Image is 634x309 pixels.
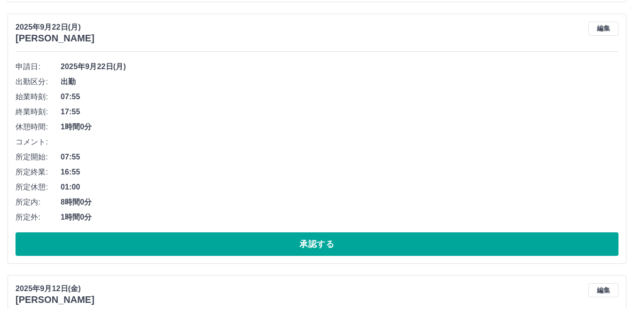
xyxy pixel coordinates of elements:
button: 編集 [588,22,618,36]
span: 申請日: [16,61,61,72]
span: 07:55 [61,91,618,103]
h3: [PERSON_NAME] [16,294,94,305]
span: 1時間0分 [61,121,618,133]
span: 17:55 [61,106,618,118]
span: 所定休憩: [16,182,61,193]
span: 所定開始: [16,151,61,163]
span: 16:55 [61,166,618,178]
span: 2025年9月22日(月) [61,61,618,72]
span: 出勤区分: [16,76,61,87]
span: コメント: [16,136,61,148]
span: 所定外: [16,212,61,223]
p: 2025年9月12日(金) [16,283,94,294]
span: 休憩時間: [16,121,61,133]
span: 所定内: [16,197,61,208]
span: 出勤 [61,76,618,87]
button: 承認する [16,232,618,256]
button: 編集 [588,283,618,297]
span: 01:00 [61,182,618,193]
span: 終業時刻: [16,106,61,118]
p: 2025年9月22日(月) [16,22,94,33]
span: 始業時刻: [16,91,61,103]
span: 8時間0分 [61,197,618,208]
span: 07:55 [61,151,618,163]
h3: [PERSON_NAME] [16,33,94,44]
span: 所定終業: [16,166,61,178]
span: 1時間0分 [61,212,618,223]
